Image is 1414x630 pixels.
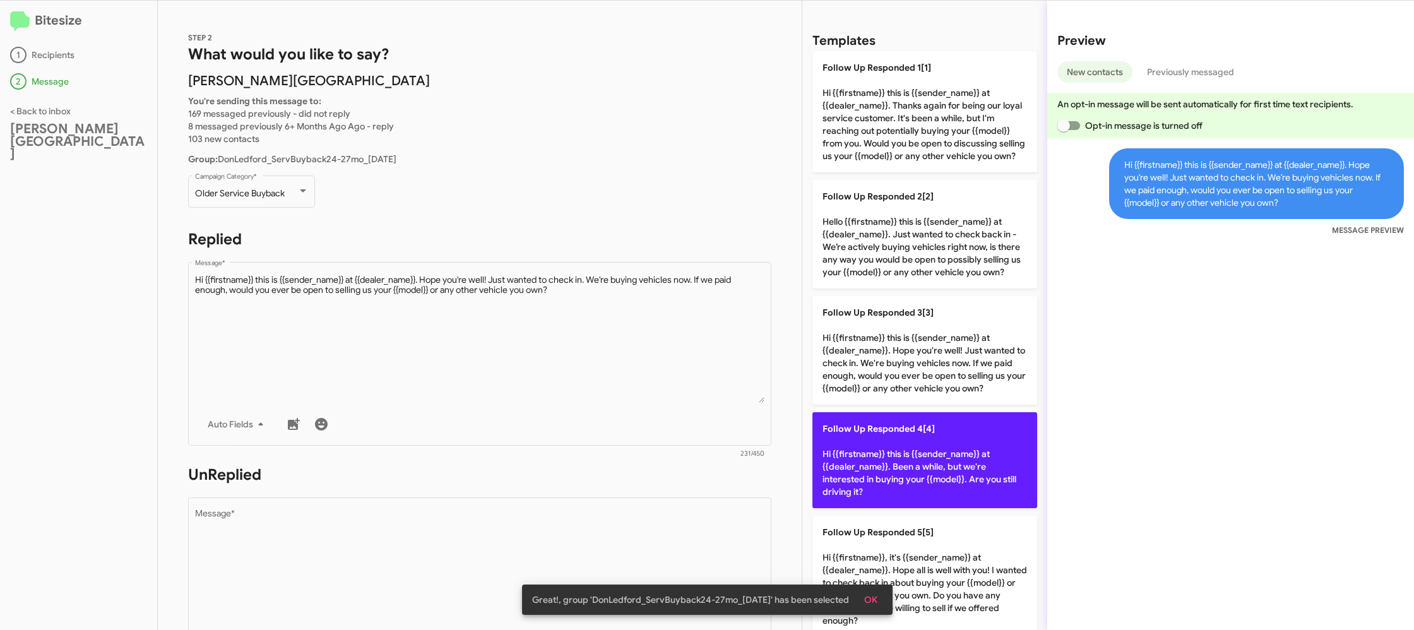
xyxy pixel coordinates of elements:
[188,44,771,64] h1: What would you like to say?
[195,187,285,199] span: Older Service Buyback
[188,74,771,87] p: [PERSON_NAME][GEOGRAPHIC_DATA]
[1085,118,1203,133] span: Opt-in message is turned off
[823,423,935,434] span: Follow Up Responded 4[4]
[10,105,71,117] a: < Back to inbox
[10,11,30,32] img: logo-minimal.svg
[823,191,934,202] span: Follow Up Responded 2[2]
[188,133,259,145] span: 103 new contacts
[188,95,321,107] b: You're sending this message to:
[1057,31,1404,51] h2: Preview
[740,450,764,458] mat-hint: 231/450
[10,73,27,90] div: 2
[198,413,278,436] button: Auto Fields
[10,73,147,90] div: Message
[188,121,394,132] span: 8 messaged previously 6+ Months Ago Ago - reply
[532,593,849,606] span: Great!, group 'DonLedford_ServBuyback24-27mo_[DATE]' has been selected
[188,465,771,485] h1: UnReplied
[812,51,1037,172] p: Hi {{firstname}} this is {{sender_name}} at {{dealer_name}}. Thanks again for being our loyal ser...
[10,122,147,160] div: [PERSON_NAME][GEOGRAPHIC_DATA]
[1147,61,1234,83] span: Previously messaged
[10,47,27,63] div: 1
[812,180,1037,288] p: Hello {{firstname}} this is {{sender_name}} at {{dealer_name}}. Just wanted to check back in - We...
[188,153,218,165] b: Group:
[823,62,931,73] span: Follow Up Responded 1[1]
[1067,61,1123,83] span: New contacts
[188,153,396,165] span: DonLedford_ServBuyback24-27mo_[DATE]
[812,296,1037,405] p: Hi {{firstname}} this is {{sender_name}} at {{dealer_name}}. Hope you're well! Just wanted to che...
[854,588,888,611] button: OK
[1057,61,1132,83] button: New contacts
[188,108,350,119] span: 169 messaged previously - did not reply
[1109,148,1404,219] span: Hi {{firstname}} this is {{sender_name}} at {{dealer_name}}. Hope you're well! Just wanted to che...
[812,412,1037,508] p: Hi {{firstname}} this is {{sender_name}} at {{dealer_name}}. Been a while, but we're interested i...
[10,11,147,32] h2: Bitesize
[188,229,771,249] h1: Replied
[188,33,212,42] span: STEP 2
[1332,224,1404,237] small: MESSAGE PREVIEW
[823,307,934,318] span: Follow Up Responded 3[3]
[208,413,268,436] span: Auto Fields
[10,47,147,63] div: Recipients
[812,31,876,51] h2: Templates
[1138,61,1244,83] button: Previously messaged
[864,588,877,611] span: OK
[823,526,934,538] span: Follow Up Responded 5[5]
[1057,98,1404,110] p: An opt-in message will be sent automatically for first time text recipients.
